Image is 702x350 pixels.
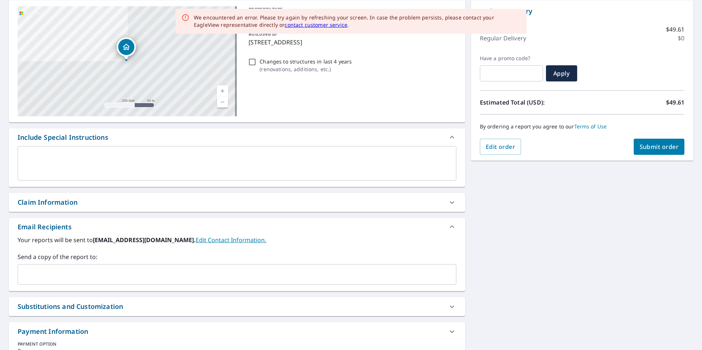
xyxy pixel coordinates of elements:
a: Terms of Use [574,123,607,130]
a: EditContactInfo [196,236,266,244]
p: PROPERTY TYPE [249,6,453,13]
p: Regular Delivery [480,34,526,43]
button: Edit order [480,139,521,155]
div: Include Special Instructions [9,128,465,146]
p: Order Summary [480,6,684,16]
p: $49.61 [666,25,684,34]
div: Dropped pin, building 1, Residential property, 7144 Wydown Blvd Saint Louis, MO 63105 [117,37,136,60]
div: Substitutions and Customization [9,297,465,316]
p: Estimated Total (USD): [480,98,582,107]
p: Changes to structures in last 4 years [260,58,352,65]
div: Include Special Instructions [18,132,108,142]
p: ( renovations, additions, etc. ) [260,65,352,73]
a: Current Level 17, Zoom In [217,85,228,96]
p: $49.61 [666,98,684,107]
div: Substitutions and Customization [18,302,123,311]
span: Submit order [640,143,679,151]
button: Apply [546,65,577,81]
label: Have a promo code? [480,55,543,62]
button: Submit order [634,139,685,155]
div: Payment Information [18,327,88,336]
p: BUILDING ID [249,31,277,37]
p: $0 [678,34,684,43]
a: contact customer service [285,21,347,28]
div: Email Recipients [9,218,465,236]
label: Your reports will be sent to [18,236,456,244]
label: Send a copy of the report to: [18,252,456,261]
div: Claim Information [9,193,465,212]
div: Claim Information [18,197,77,207]
span: Apply [552,69,571,77]
p: [STREET_ADDRESS] [249,38,453,47]
div: We encountered an error. Please try again by refreshing your screen. In case the problem persists... [194,14,521,29]
b: [EMAIL_ADDRESS][DOMAIN_NAME]. [93,236,196,244]
div: Email Recipients [18,222,72,232]
div: Payment Information [9,322,465,341]
div: PAYMENT OPTION [18,341,456,347]
a: Current Level 17, Zoom Out [217,96,228,107]
span: Edit order [486,143,515,151]
p: By ordering a report you agree to our [480,123,684,130]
